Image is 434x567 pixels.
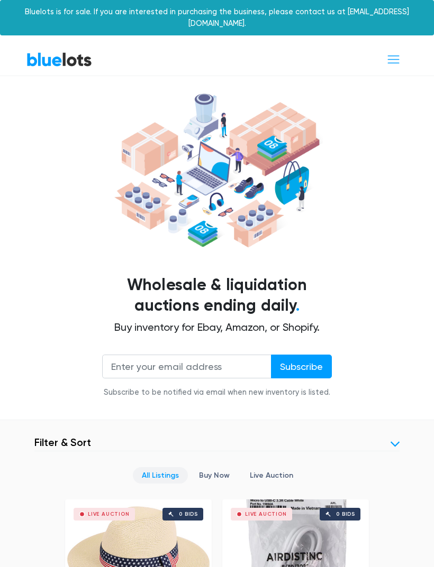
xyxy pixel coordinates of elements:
[34,436,91,449] h3: Filter & Sort
[88,512,130,517] div: Live Auction
[34,275,400,317] h1: Wholesale & liquidation auctions ending daily
[245,512,287,517] div: Live Auction
[179,512,198,517] div: 0 bids
[102,355,272,378] input: Enter your email address
[26,52,92,67] a: BlueLots
[296,296,300,315] span: .
[34,321,400,333] h2: Buy inventory for Ebay, Amazon, or Shopify.
[379,50,408,69] button: Toggle navigation
[336,512,355,517] div: 0 bids
[190,467,239,484] a: Buy Now
[111,89,323,252] img: hero-ee84e7d0318cb26816c560f6b4441b76977f77a177738b4e94f68c95b2b83dbb.png
[271,355,332,378] input: Subscribe
[102,387,332,398] div: Subscribe to be notified via email when new inventory is listed.
[133,467,188,484] a: All Listings
[241,467,302,484] a: Live Auction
